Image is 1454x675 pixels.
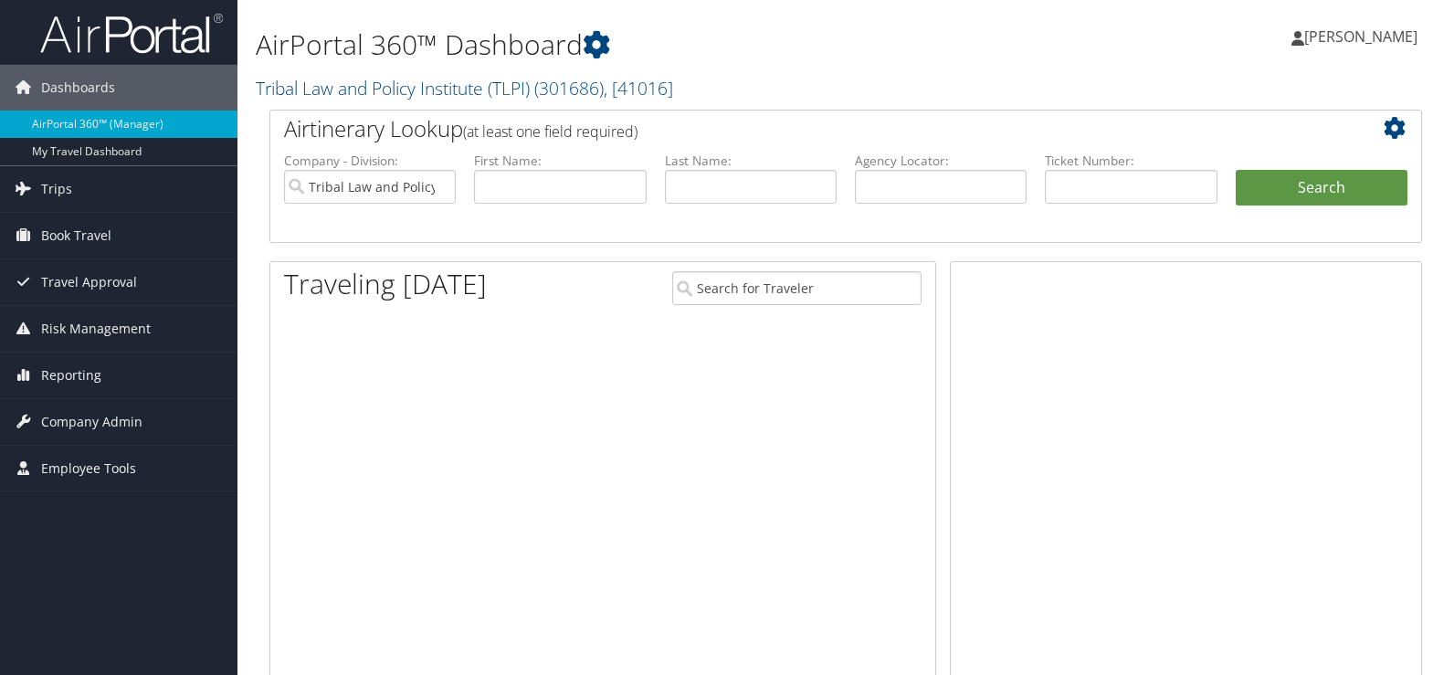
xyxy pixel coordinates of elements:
a: Tribal Law and Policy Institute (TLPI) [256,76,673,100]
span: Reporting [41,353,101,398]
span: (at least one field required) [463,121,637,142]
span: Travel Approval [41,259,137,305]
label: Ticket Number: [1045,152,1217,170]
h2: Airtinerary Lookup [284,113,1312,144]
label: Company - Division: [284,152,456,170]
h1: AirPortal 360™ Dashboard [256,26,1042,64]
label: Agency Locator: [855,152,1027,170]
span: ( 301686 ) [534,76,604,100]
a: [PERSON_NAME] [1291,9,1436,64]
span: Trips [41,166,72,212]
span: , [ 41016 ] [604,76,673,100]
button: Search [1236,170,1407,206]
span: [PERSON_NAME] [1304,26,1417,47]
span: Risk Management [41,306,151,352]
h1: Traveling [DATE] [284,265,487,303]
span: Employee Tools [41,446,136,491]
img: airportal-logo.png [40,12,223,55]
span: Book Travel [41,213,111,258]
span: Company Admin [41,399,142,445]
span: Dashboards [41,65,115,111]
label: First Name: [474,152,646,170]
label: Last Name: [665,152,837,170]
input: Search for Traveler [672,271,922,305]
